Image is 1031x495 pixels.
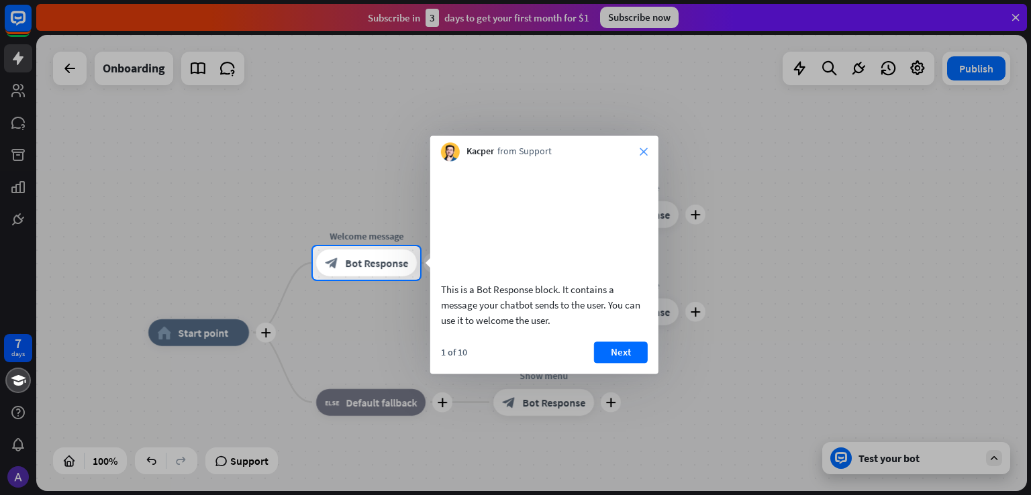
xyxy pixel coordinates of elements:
[441,346,467,358] div: 1 of 10
[441,282,648,328] div: This is a Bot Response block. It contains a message your chatbot sends to the user. You can use i...
[640,148,648,156] i: close
[11,5,51,46] button: Open LiveChat chat widget
[594,341,648,363] button: Next
[467,146,494,159] span: Kacper
[497,146,552,159] span: from Support
[345,256,408,270] span: Bot Response
[325,256,338,270] i: block_bot_response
